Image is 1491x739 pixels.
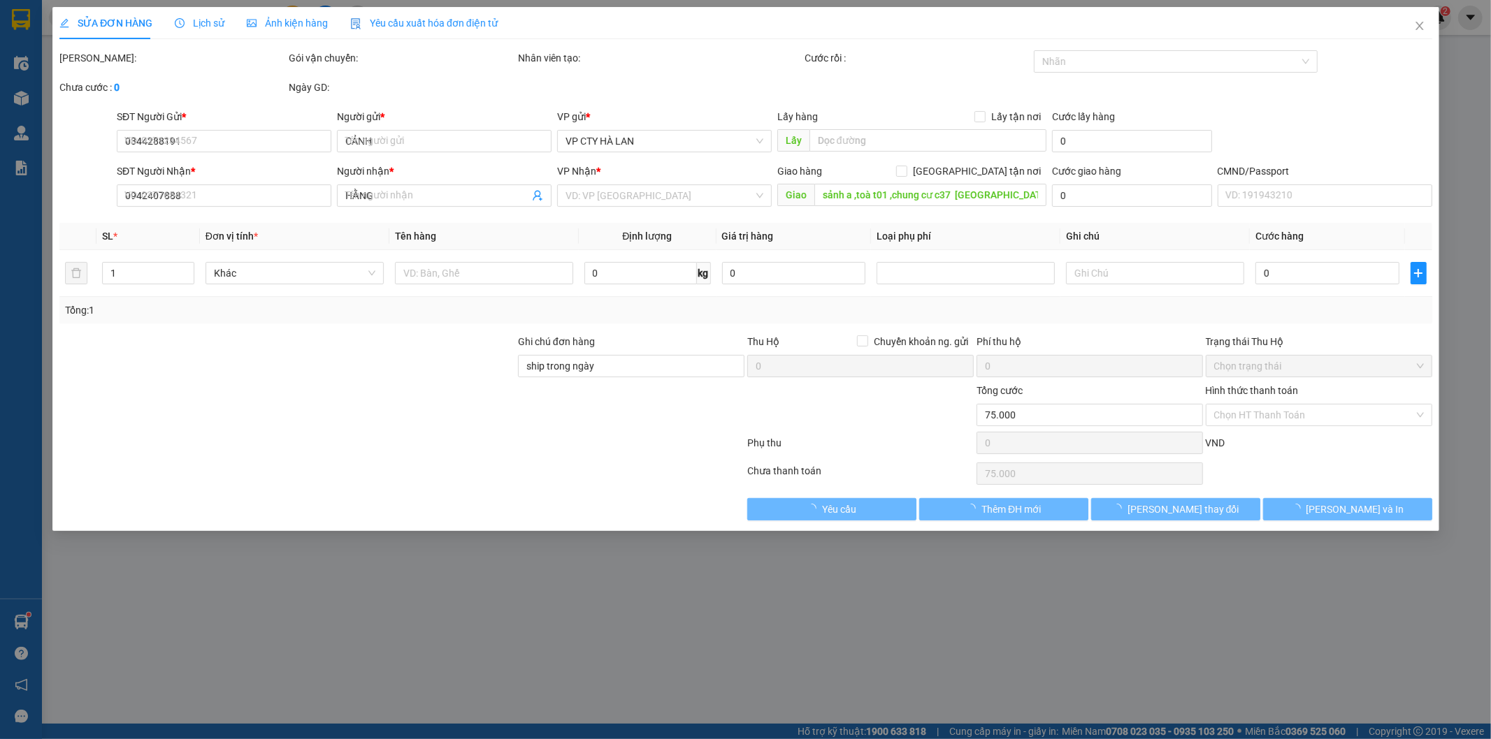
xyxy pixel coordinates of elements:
div: Chưa cước : [59,80,286,95]
span: SL [102,231,113,242]
div: Phí thu hộ [976,334,1202,355]
span: Lịch sử [175,17,224,29]
div: Ngày GD: [289,80,515,95]
div: Người nhận [337,163,552,179]
span: VP Nhận [557,166,596,177]
div: Chưa thanh toán [746,463,975,488]
div: SĐT Người Nhận [117,163,331,179]
div: Gói vận chuyển: [289,50,515,66]
span: picture [247,18,257,28]
span: loading [807,504,822,513]
span: [GEOGRAPHIC_DATA] tận nơi [907,163,1046,179]
input: Ghi Chú [1066,262,1244,284]
input: Cước giao hàng [1052,184,1211,207]
span: Cước hàng [1255,231,1304,242]
span: clock-circle [175,18,185,28]
span: Lấy hàng [777,111,817,122]
button: delete [65,262,87,284]
button: Thêm ĐH mới [919,498,1088,520]
span: Yêu cầu xuất hóa đơn điện tử [350,17,498,29]
th: Loại phụ phí [871,223,1060,250]
span: VP CTY HÀ LAN [566,131,763,152]
span: Thu Hộ [747,336,779,347]
label: Hình thức thanh toán [1205,385,1298,396]
span: [PERSON_NAME] và In [1306,502,1404,517]
span: loading [1290,504,1306,513]
label: Cước giao hàng [1052,166,1121,177]
input: Dọc đường [809,129,1046,152]
button: Close [1399,7,1439,46]
span: kg [696,262,710,284]
span: Chọn trạng thái [1213,356,1423,376]
input: VD: Bàn, Ghế [394,262,572,284]
div: Phụ thu [746,435,975,460]
input: Ghi chú đơn hàng [518,355,744,377]
span: loading [966,504,981,513]
span: [PERSON_NAME] thay đổi [1128,502,1239,517]
input: Dọc đường [814,184,1046,206]
span: Lấy [777,129,809,152]
div: Nhân viên tạo: [518,50,802,66]
span: Thêm ĐH mới [981,502,1041,517]
b: 0 [114,82,120,93]
input: Cước lấy hàng [1052,130,1211,152]
div: Cước rồi : [804,50,1030,66]
span: Giá trị hàng [721,231,773,242]
span: Tên hàng [394,231,435,242]
img: icon [350,18,361,29]
div: [PERSON_NAME]: [59,50,286,66]
span: Tổng cước [976,385,1022,396]
div: Người gửi [337,109,552,124]
span: plus [1411,268,1425,279]
button: plus [1410,262,1426,284]
span: Yêu cầu [822,502,856,517]
span: user-add [532,190,543,201]
div: CMND/Passport [1217,163,1432,179]
span: Định lượng [622,231,672,242]
span: SỬA ĐƠN HÀNG [59,17,152,29]
div: Trạng thái Thu Hộ [1205,334,1432,349]
span: Ảnh kiện hàng [247,17,328,29]
button: Yêu cầu [747,498,916,520]
span: close [1413,20,1425,31]
span: Giao [777,184,814,206]
span: Giao hàng [777,166,821,177]
label: Cước lấy hàng [1052,111,1115,122]
span: loading [1112,504,1128,513]
th: Ghi chú [1060,223,1250,250]
label: Ghi chú đơn hàng [518,336,595,347]
span: Chuyển khoản ng. gửi [867,334,973,349]
span: Khác [213,263,375,284]
div: SĐT Người Gửi [117,109,331,124]
button: [PERSON_NAME] thay đổi [1090,498,1260,520]
div: VP gửi [557,109,772,124]
span: Đơn vị tính [205,231,257,242]
div: Tổng: 1 [65,302,575,318]
button: [PERSON_NAME] và In [1262,498,1432,520]
span: Lấy tận nơi [986,109,1046,124]
span: edit [59,18,69,28]
span: VND [1205,437,1225,448]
